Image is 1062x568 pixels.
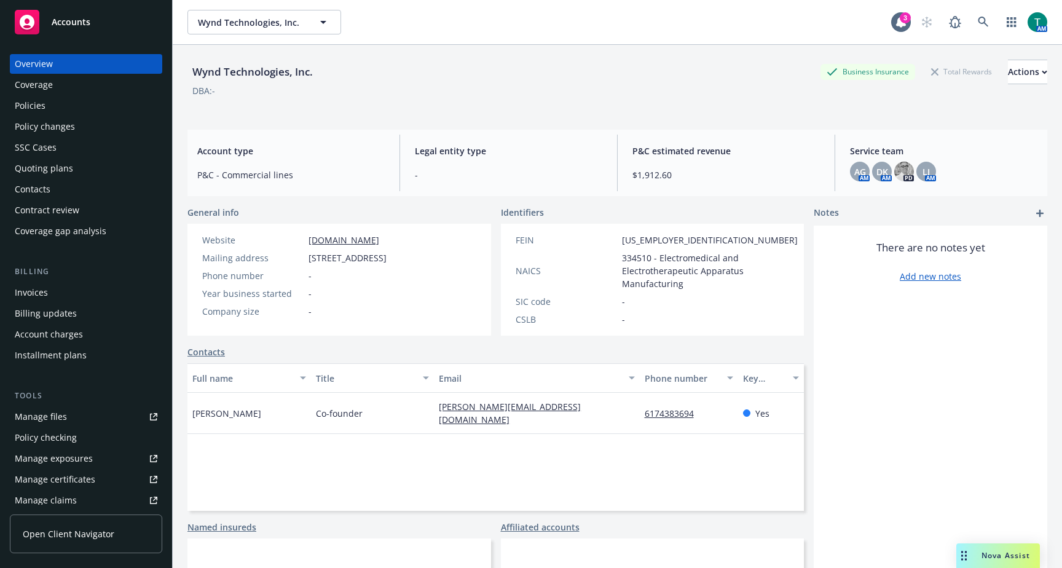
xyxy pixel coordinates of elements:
[501,206,544,219] span: Identifiers
[197,144,385,157] span: Account type
[15,117,75,136] div: Policy changes
[15,138,57,157] div: SSC Cases
[202,234,304,247] div: Website
[632,168,820,181] span: $1,912.60
[999,10,1024,34] a: Switch app
[10,304,162,323] a: Billing updates
[981,550,1030,561] span: Nova Assist
[640,363,738,393] button: Phone number
[198,16,304,29] span: Wynd Technologies, Inc.
[516,234,617,247] div: FEIN
[738,363,804,393] button: Key contact
[1008,60,1047,84] button: Actions
[309,305,312,318] span: -
[956,543,1040,568] button: Nova Assist
[516,264,617,277] div: NAICS
[309,287,312,300] span: -
[187,521,256,534] a: Named insureds
[10,449,162,468] a: Manage exposures
[10,470,162,489] a: Manage certificates
[10,283,162,302] a: Invoices
[943,10,967,34] a: Report a Bug
[971,10,996,34] a: Search
[15,221,106,241] div: Coverage gap analysis
[10,138,162,157] a: SSC Cases
[10,159,162,178] a: Quoting plans
[415,144,602,157] span: Legal entity type
[10,266,162,278] div: Billing
[15,75,53,95] div: Coverage
[15,304,77,323] div: Billing updates
[900,270,961,283] a: Add new notes
[622,251,798,290] span: 334510 - Electromedical and Electrotherapeutic Apparatus Manufacturing
[316,372,416,385] div: Title
[645,408,704,419] a: 6174383694
[10,117,162,136] a: Policy changes
[192,372,293,385] div: Full name
[850,144,1037,157] span: Service team
[956,543,972,568] div: Drag to move
[10,491,162,510] a: Manage claims
[309,251,387,264] span: [STREET_ADDRESS]
[23,527,114,540] span: Open Client Navigator
[925,64,998,79] div: Total Rewards
[52,17,90,27] span: Accounts
[439,372,621,385] div: Email
[501,521,580,534] a: Affiliated accounts
[632,144,820,157] span: P&C estimated revenue
[439,401,581,425] a: [PERSON_NAME][EMAIL_ADDRESS][DOMAIN_NAME]
[622,313,625,326] span: -
[1032,206,1047,221] a: add
[820,64,915,79] div: Business Insurance
[876,165,888,178] span: DK
[192,407,261,420] span: [PERSON_NAME]
[622,234,798,247] span: [US_EMPLOYER_IDENTIFICATION_NUMBER]
[755,407,769,420] span: Yes
[10,179,162,199] a: Contacts
[10,428,162,448] a: Policy checking
[10,54,162,74] a: Overview
[15,283,48,302] div: Invoices
[15,325,83,344] div: Account charges
[10,325,162,344] a: Account charges
[309,234,379,246] a: [DOMAIN_NAME]
[876,240,985,255] span: There are no notes yet
[15,345,87,365] div: Installment plans
[316,407,363,420] span: Co-founder
[187,10,341,34] button: Wynd Technologies, Inc.
[10,96,162,116] a: Policies
[202,287,304,300] div: Year business started
[202,305,304,318] div: Company size
[187,363,311,393] button: Full name
[10,407,162,427] a: Manage files
[922,165,930,178] span: LI
[743,372,785,385] div: Key contact
[10,390,162,402] div: Tools
[187,206,239,219] span: General info
[309,269,312,282] span: -
[15,159,73,178] div: Quoting plans
[10,200,162,220] a: Contract review
[854,165,866,178] span: AG
[15,491,77,510] div: Manage claims
[434,363,639,393] button: Email
[311,363,435,393] button: Title
[187,345,225,358] a: Contacts
[1028,12,1047,32] img: photo
[10,221,162,241] a: Coverage gap analysis
[15,54,53,74] div: Overview
[15,449,93,468] div: Manage exposures
[516,313,617,326] div: CSLB
[15,428,77,448] div: Policy checking
[202,269,304,282] div: Phone number
[415,168,602,181] span: -
[187,64,318,80] div: Wynd Technologies, Inc.
[202,251,304,264] div: Mailing address
[645,372,720,385] div: Phone number
[15,407,67,427] div: Manage files
[10,75,162,95] a: Coverage
[10,5,162,39] a: Accounts
[15,470,95,489] div: Manage certificates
